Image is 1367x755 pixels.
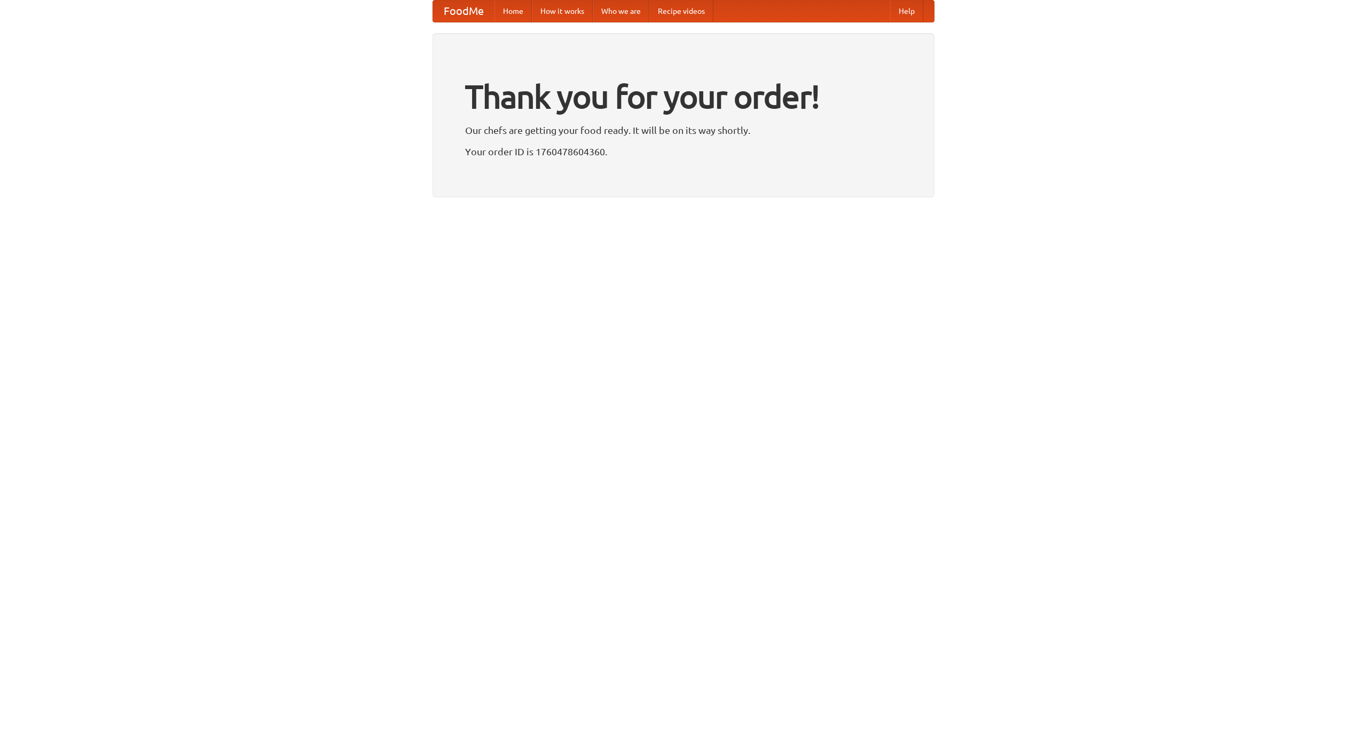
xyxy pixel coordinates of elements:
h1: Thank you for your order! [465,71,902,122]
a: Help [890,1,923,22]
a: FoodMe [433,1,494,22]
a: How it works [532,1,593,22]
p: Your order ID is 1760478604360. [465,144,902,160]
a: Recipe videos [649,1,713,22]
a: Who we are [593,1,649,22]
a: Home [494,1,532,22]
p: Our chefs are getting your food ready. It will be on its way shortly. [465,122,902,138]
